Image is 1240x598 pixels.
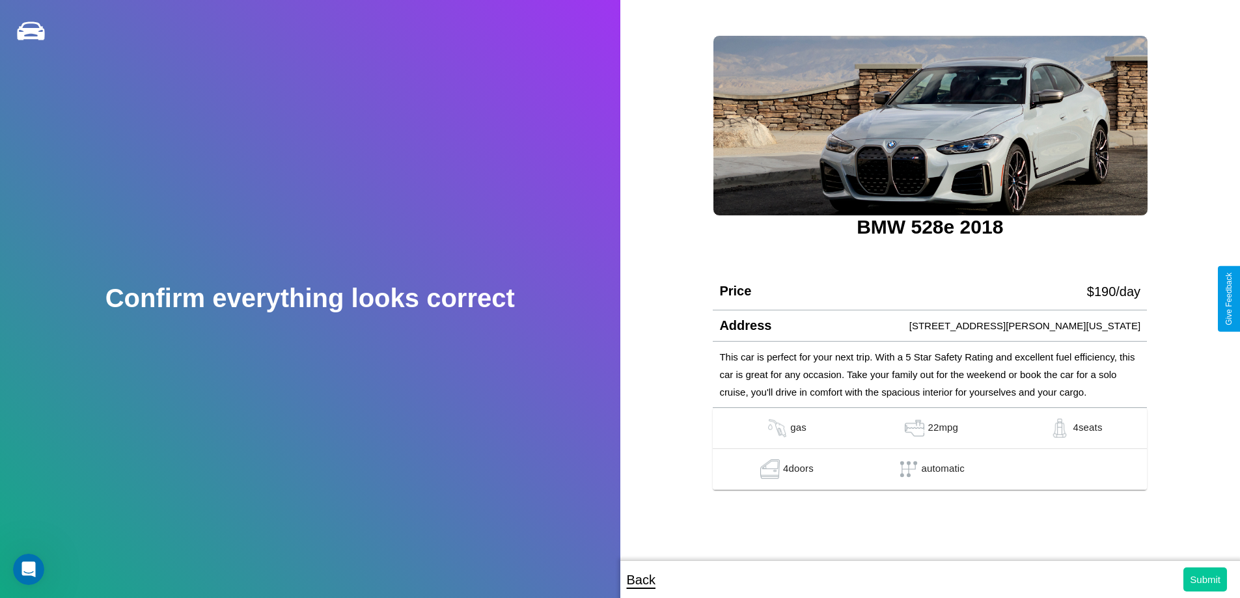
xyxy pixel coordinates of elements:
[713,408,1147,490] table: simple table
[783,459,814,479] p: 4 doors
[922,459,965,479] p: automatic
[105,284,515,313] h2: Confirm everything looks correct
[13,554,44,585] iframe: Intercom live chat
[1224,273,1233,325] div: Give Feedback
[1183,567,1227,591] button: Submit
[719,318,771,333] h4: Address
[928,418,958,438] p: 22 mpg
[719,284,751,299] h4: Price
[757,459,783,479] img: gas
[713,216,1147,238] h3: BMW 528e 2018
[790,418,806,438] p: gas
[1047,418,1073,438] img: gas
[764,418,790,438] img: gas
[719,348,1140,401] p: This car is perfect for your next trip. With a 5 Star Safety Rating and excellent fuel efficiency...
[627,568,655,591] p: Back
[902,418,928,438] img: gas
[909,317,1140,334] p: [STREET_ADDRESS][PERSON_NAME][US_STATE]
[1087,280,1140,303] p: $ 190 /day
[1073,418,1102,438] p: 4 seats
